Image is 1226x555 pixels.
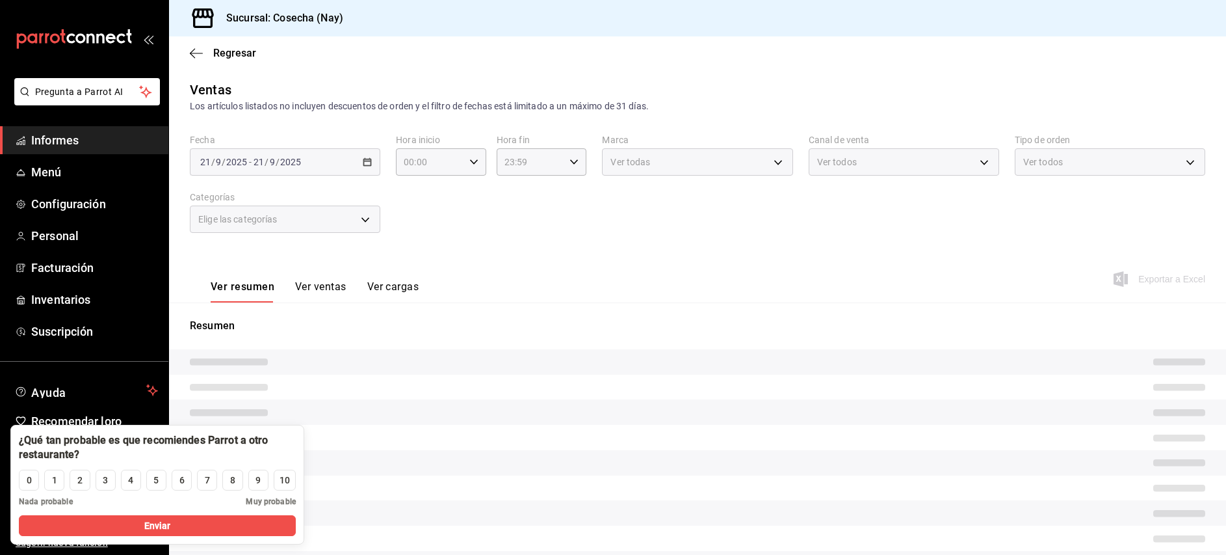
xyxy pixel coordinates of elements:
[226,157,248,167] input: ----
[77,475,83,485] font: 2
[602,135,629,145] font: Marca
[96,470,116,491] button: 3
[230,475,235,485] font: 8
[809,135,870,145] font: Canal de venta
[246,497,296,506] font: Muy probable
[172,470,192,491] button: 6
[253,157,265,167] input: --
[211,280,419,303] div: pestañas de navegación
[31,165,62,179] font: Menú
[248,470,268,491] button: 9
[31,229,79,243] font: Personal
[9,94,160,108] a: Pregunta a Parrot AI
[211,157,215,167] font: /
[190,101,649,111] font: Los artículos listados no incluyen descuentos de orden y el filtro de fechas está limitado a un m...
[14,78,160,105] button: Pregunta a Parrot AI
[35,87,124,97] font: Pregunta a Parrot AI
[280,157,302,167] input: ----
[179,475,185,485] font: 6
[31,325,93,338] font: Suscripción
[190,319,235,332] font: Resumen
[1023,157,1063,167] font: Ver todos
[128,475,133,485] font: 4
[269,157,276,167] input: --
[19,515,296,536] button: Enviar
[222,470,242,491] button: 8
[215,157,222,167] input: --
[265,157,268,167] font: /
[255,475,261,485] font: 9
[205,475,210,485] font: 7
[190,192,235,202] font: Categorías
[19,470,39,491] button: 0
[144,521,171,531] font: Enviar
[367,280,419,293] font: Ver cargas
[31,293,90,306] font: Inventarios
[276,157,280,167] font: /
[200,157,211,167] input: --
[280,475,290,485] font: 10
[190,82,231,98] font: Ventas
[213,47,256,59] font: Regresar
[610,157,650,167] font: Ver todas
[44,470,64,491] button: 1
[197,470,217,491] button: 7
[143,34,153,44] button: abrir_cajón_menú
[153,475,159,485] font: 5
[31,414,122,428] font: Recomendar loro
[70,470,90,491] button: 2
[31,133,79,147] font: Informes
[146,470,166,491] button: 5
[31,386,66,399] font: Ayuda
[52,475,57,485] font: 1
[396,135,439,145] font: Hora inicio
[121,470,141,491] button: 4
[27,475,32,485] font: 0
[31,261,94,275] font: Facturación
[295,280,346,293] font: Ver ventas
[497,135,530,145] font: Hora fin
[198,214,278,224] font: Elige las categorías
[817,157,857,167] font: Ver todos
[103,475,108,485] font: 3
[190,135,215,145] font: Fecha
[19,497,73,506] font: Nada probable
[31,197,106,211] font: Configuración
[226,12,343,24] font: Sucursal: Cosecha (Nay)
[1015,135,1071,145] font: Tipo de orden
[190,47,256,59] button: Regresar
[222,157,226,167] font: /
[211,280,274,293] font: Ver resumen
[249,157,252,167] font: -
[274,470,296,491] button: 10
